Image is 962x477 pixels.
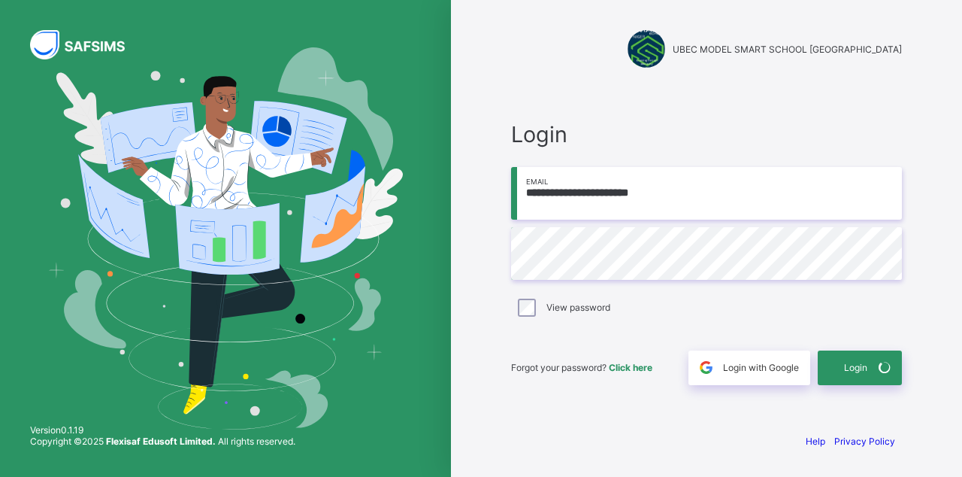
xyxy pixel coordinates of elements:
span: Login [844,362,867,373]
img: Hero Image [48,47,403,429]
a: Click here [609,362,652,373]
label: View password [546,302,610,313]
strong: Flexisaf Edusoft Limited. [106,436,216,447]
a: Privacy Policy [834,436,895,447]
span: Forgot your password? [511,362,652,373]
span: Login [511,121,902,147]
span: Version 0.1.19 [30,424,295,436]
span: Login with Google [723,362,799,373]
img: SAFSIMS Logo [30,30,143,59]
span: UBEC MODEL SMART SCHOOL [GEOGRAPHIC_DATA] [673,44,902,55]
a: Help [806,436,825,447]
img: google.396cfc9801f0270233282035f929180a.svg [697,359,715,376]
span: Copyright © 2025 All rights reserved. [30,436,295,447]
